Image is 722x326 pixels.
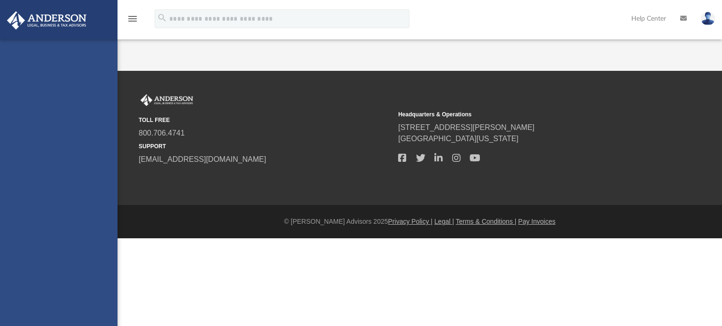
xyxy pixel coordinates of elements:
a: Pay Invoices [518,218,555,225]
i: menu [127,13,138,24]
small: Headquarters & Operations [398,110,651,119]
img: User Pic [701,12,715,25]
img: Anderson Advisors Platinum Portal [139,94,195,106]
img: Anderson Advisors Platinum Portal [4,11,89,30]
a: Privacy Policy | [388,218,433,225]
div: © [PERSON_NAME] Advisors 2025 [118,217,722,227]
a: [EMAIL_ADDRESS][DOMAIN_NAME] [139,155,266,163]
a: [GEOGRAPHIC_DATA][US_STATE] [398,135,518,143]
a: Legal | [434,218,454,225]
i: search [157,13,167,23]
small: TOLL FREE [139,116,392,124]
small: SUPPORT [139,142,392,151]
a: Terms & Conditions | [456,218,517,225]
a: 800.706.4741 [139,129,185,137]
a: menu [127,18,138,24]
a: [STREET_ADDRESS][PERSON_NAME] [398,123,534,131]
